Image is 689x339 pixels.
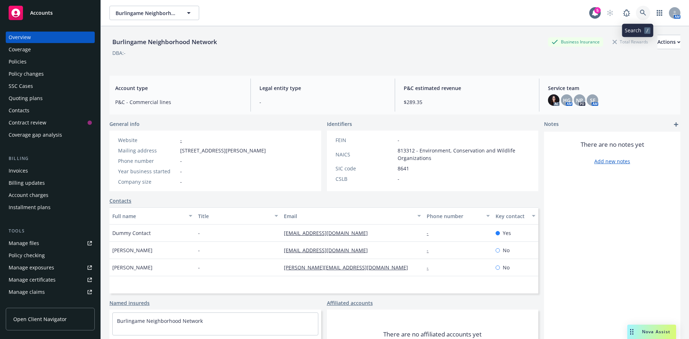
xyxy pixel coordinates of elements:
[398,147,530,162] span: 813312 - Environment, Conservation and Wildlife Organizations
[180,157,182,165] span: -
[636,6,650,20] a: Search
[9,117,46,128] div: Contract review
[195,207,281,225] button: Title
[594,157,630,165] a: Add new notes
[109,299,150,307] a: Named insureds
[112,229,151,237] span: Dummy Contact
[9,202,51,213] div: Installment plans
[118,178,177,185] div: Company size
[398,136,399,144] span: -
[427,212,482,220] div: Phone number
[118,136,177,144] div: Website
[9,56,27,67] div: Policies
[115,98,242,106] span: P&C - Commercial lines
[180,137,182,143] a: -
[284,230,374,236] a: [EMAIL_ADDRESS][DOMAIN_NAME]
[9,189,48,201] div: Account charges
[6,56,95,67] a: Policies
[427,264,434,271] a: -
[6,105,95,116] a: Contacts
[383,330,482,339] span: There are no affiliated accounts yet
[603,6,617,20] a: Start snowing
[9,298,42,310] div: Manage BORs
[112,49,126,57] div: DBA: -
[9,274,56,286] div: Manage certificates
[503,264,510,271] span: No
[327,120,352,128] span: Identifiers
[576,96,583,104] span: NP
[9,32,31,43] div: Overview
[6,227,95,235] div: Tools
[496,212,528,220] div: Key contact
[642,329,670,335] span: Nova Assist
[6,117,95,128] a: Contract review
[619,6,634,20] a: Report a Bug
[594,7,601,14] div: 5
[118,147,177,154] div: Mailing address
[398,165,409,172] span: 8641
[336,136,395,144] div: FEIN
[117,317,203,324] a: Burlingame Neighborhood Network
[9,105,29,116] div: Contacts
[9,129,62,141] div: Coverage gap analysis
[109,197,131,204] a: Contacts
[627,325,636,339] div: Drag to move
[6,93,95,104] a: Quoting plans
[581,140,644,149] span: There are no notes yet
[112,264,153,271] span: [PERSON_NAME]
[259,84,386,92] span: Legal entity type
[30,10,53,16] span: Accounts
[544,120,559,129] span: Notes
[115,84,242,92] span: Account type
[6,202,95,213] a: Installment plans
[9,286,45,298] div: Manage claims
[503,246,510,254] span: No
[6,80,95,92] a: SSC Cases
[548,84,675,92] span: Service team
[109,207,195,225] button: Full name
[284,212,413,220] div: Email
[404,98,530,106] span: $289.35
[6,262,95,273] a: Manage exposures
[336,175,395,183] div: CSLB
[6,44,95,55] a: Coverage
[6,286,95,298] a: Manage claims
[563,96,571,104] span: HG
[672,120,680,129] a: add
[609,37,652,46] div: Total Rewards
[112,212,184,220] div: Full name
[112,246,153,254] span: [PERSON_NAME]
[118,168,177,175] div: Year business started
[6,3,95,23] a: Accounts
[6,274,95,286] a: Manage certificates
[198,212,270,220] div: Title
[9,250,45,261] div: Policy checking
[9,237,39,249] div: Manage files
[6,155,95,162] div: Billing
[424,207,492,225] button: Phone number
[9,262,54,273] div: Manage exposures
[503,229,511,237] span: Yes
[6,237,95,249] a: Manage files
[590,96,595,104] span: SF
[9,93,43,104] div: Quoting plans
[493,207,538,225] button: Key contact
[198,264,200,271] span: -
[6,298,95,310] a: Manage BORs
[284,264,414,271] a: [PERSON_NAME][EMAIL_ADDRESS][DOMAIN_NAME]
[6,250,95,261] a: Policy checking
[6,129,95,141] a: Coverage gap analysis
[9,165,28,176] div: Invoices
[652,6,667,20] a: Switch app
[180,168,182,175] span: -
[9,68,44,80] div: Policy changes
[548,37,603,46] div: Business Insurance
[398,175,399,183] span: -
[657,35,680,49] button: Actions
[13,315,67,323] span: Open Client Navigator
[336,165,395,172] div: SIC code
[9,177,45,189] div: Billing updates
[180,147,266,154] span: [STREET_ADDRESS][PERSON_NAME]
